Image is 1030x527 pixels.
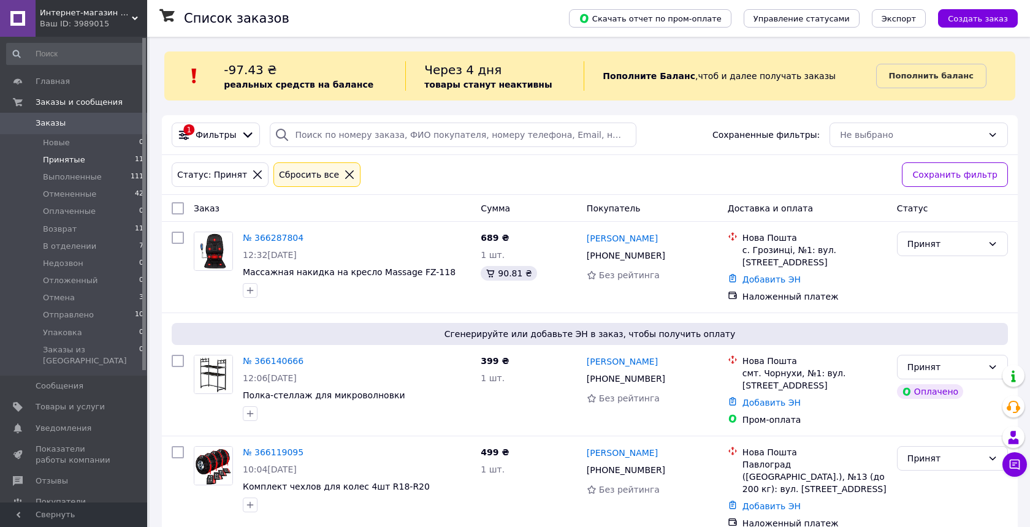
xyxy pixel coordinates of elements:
[185,67,204,85] img: :exclamation:
[584,461,668,479] div: [PHONE_NUMBER]
[897,203,928,213] span: Статус
[131,172,143,183] span: 111
[744,9,860,28] button: Управление статусами
[742,398,801,408] a: Добавить ЭН
[938,9,1018,28] button: Создать заказ
[481,250,505,260] span: 1 шт.
[135,154,143,165] span: 11
[43,292,75,303] span: Отмена
[587,447,658,459] a: [PERSON_NAME]
[243,250,297,260] span: 12:32[DATE]
[139,327,143,338] span: 0
[194,232,233,271] a: Фото товару
[243,390,405,400] a: Полка-стеллаж для микроволновки
[36,476,68,487] span: Отзывы
[36,97,123,108] span: Заказы и сообщения
[742,458,887,495] div: Павлоград ([GEOGRAPHIC_DATA].), №13 (до 200 кг): вул. [STREET_ADDRESS]
[599,393,660,403] span: Без рейтинга
[139,241,143,252] span: 7
[587,232,658,245] a: [PERSON_NAME]
[135,189,143,200] span: 42
[270,123,636,147] input: Поиск по номеру заказа, ФИО покупателя, номеру телефона, Email, номеру накладной
[194,203,219,213] span: Заказ
[243,373,297,383] span: 12:06[DATE]
[481,266,536,281] div: 90.81 ₴
[742,501,801,511] a: Добавить ЭН
[277,168,341,181] div: Сбросить все
[481,203,510,213] span: Сумма
[196,129,236,141] span: Фильтры
[897,384,963,399] div: Оплачено
[926,13,1018,23] a: Создать заказ
[194,447,232,485] img: Фото товару
[243,464,297,474] span: 10:04[DATE]
[742,290,887,303] div: Наложенный платеж
[36,444,113,466] span: Показатели работы компании
[6,43,145,65] input: Поиск
[194,355,233,394] a: Фото товару
[1002,452,1027,477] button: Чат с покупателем
[481,233,509,243] span: 689 ₴
[584,61,876,91] div: , чтоб и далее получать заказы
[194,446,233,485] a: Фото товару
[243,267,456,277] a: Массажная накидка на кресло Massage FZ-118
[43,224,77,235] span: Возврат
[579,13,722,24] span: Скачать отчет по пром-оплате
[599,485,660,495] span: Без рейтинга
[481,356,509,366] span: 399 ₴
[43,275,98,286] span: Отложенный
[587,355,658,368] a: [PERSON_NAME]
[912,168,998,181] span: Сохранить фильтр
[36,423,91,434] span: Уведомления
[194,355,232,393] img: Фото товару
[948,14,1008,23] span: Создать заказ
[40,18,147,29] div: Ваш ID: 3989015
[184,11,289,26] h1: Список заказов
[603,71,695,81] b: Пополните Баланс
[43,154,85,165] span: Принятые
[36,381,83,392] span: Сообщения
[742,355,887,367] div: Нова Пошта
[36,401,105,412] span: Товары и услуги
[177,328,1003,340] span: Сгенерируйте или добавьте ЭН в заказ, чтобы получить оплату
[139,292,143,303] span: 3
[742,446,887,458] div: Нова Пошта
[753,14,850,23] span: Управление статусами
[907,360,983,374] div: Принят
[584,370,668,387] div: [PHONE_NUMBER]
[175,168,250,181] div: Статус: Принят
[902,162,1008,187] button: Сохранить фильтр
[907,237,983,251] div: Принят
[907,452,983,465] div: Принят
[139,137,143,148] span: 0
[194,232,232,270] img: Фото товару
[43,189,96,200] span: Отмененные
[569,9,731,28] button: Скачать отчет по пром-оплате
[599,270,660,280] span: Без рейтинга
[584,247,668,264] div: [PHONE_NUMBER]
[243,447,303,457] a: № 366119095
[224,63,277,77] span: -97.43 ₴
[43,258,83,269] span: Недозвон
[43,327,82,338] span: Упаковка
[139,258,143,269] span: 0
[424,63,502,77] span: Через 4 дня
[36,76,70,87] span: Главная
[135,224,143,235] span: 11
[840,128,983,142] div: Не выбрано
[243,482,430,491] a: Комплект чехлов для колес 4шт R18-R20
[481,373,505,383] span: 1 шт.
[36,118,66,129] span: Заказы
[872,9,926,28] button: Экспорт
[481,464,505,474] span: 1 шт.
[481,447,509,457] span: 499 ₴
[876,64,986,88] a: Пополнить баланс
[742,414,887,426] div: Пром-оплата
[728,203,813,213] span: Доставка и оплата
[139,275,143,286] span: 0
[742,367,887,392] div: смт. Чорнухи, №1: вул. [STREET_ADDRESS]
[742,232,887,244] div: Нова Пошта
[139,344,143,366] span: 0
